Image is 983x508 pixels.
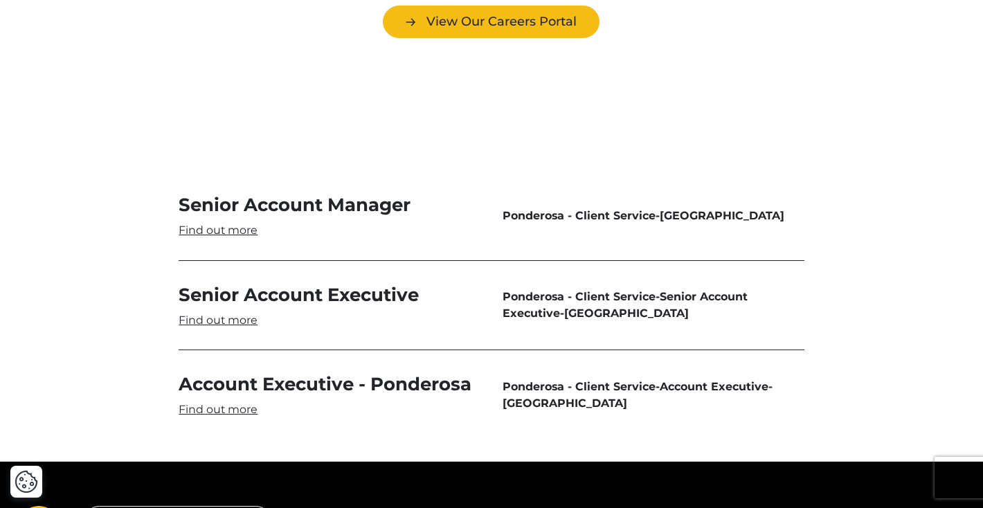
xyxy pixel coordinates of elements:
[15,470,38,493] button: Cookie Settings
[383,6,599,38] a: View Our Careers Portal
[503,209,656,222] span: Ponderosa - Client Service
[179,283,480,328] a: Senior Account Executive
[179,372,480,417] a: Account Executive - Ponderosa
[503,397,627,410] span: [GEOGRAPHIC_DATA]
[503,290,656,303] span: Ponderosa - Client Service
[15,470,38,493] img: Revisit consent button
[503,208,804,224] span: -
[503,380,656,393] span: Ponderosa - Client Service
[660,209,784,222] span: [GEOGRAPHIC_DATA]
[503,379,804,412] span: - -
[179,193,480,238] a: Senior Account Manager
[564,307,689,320] span: [GEOGRAPHIC_DATA]
[660,380,768,393] span: Account Executive
[503,289,804,322] span: - -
